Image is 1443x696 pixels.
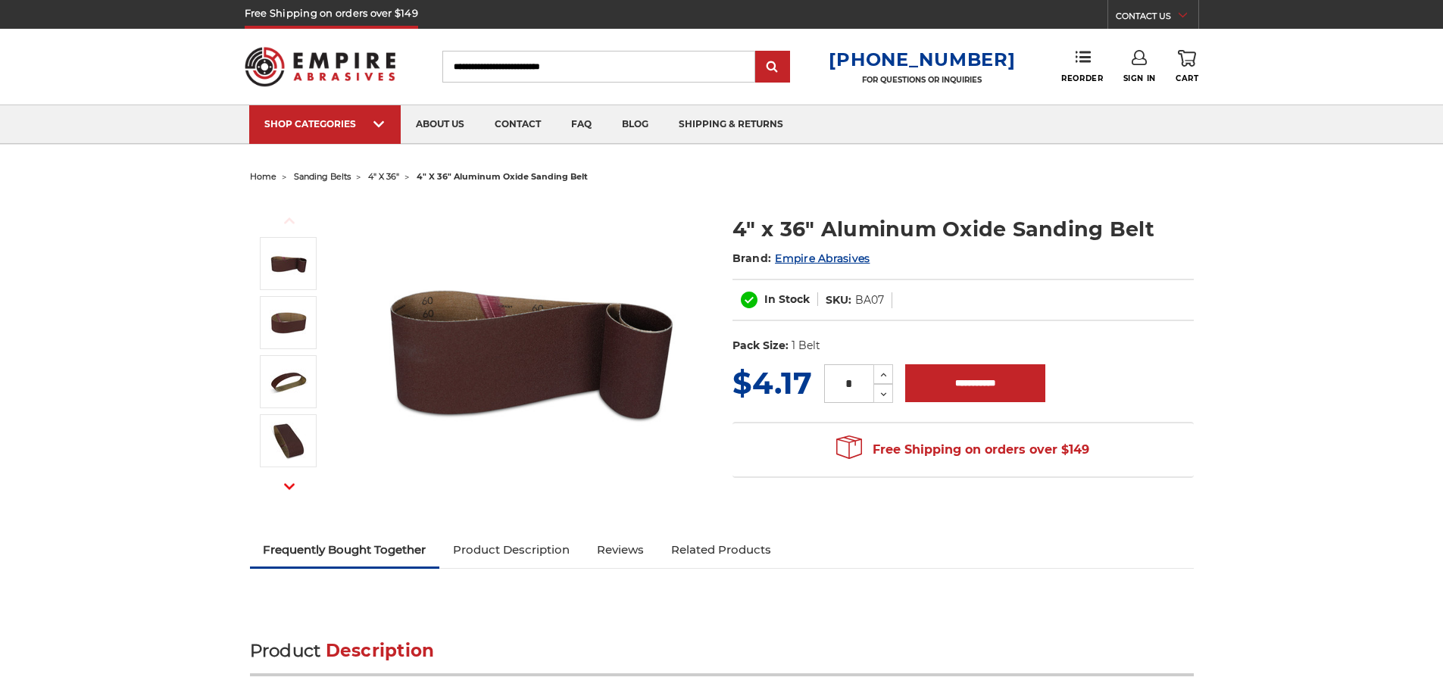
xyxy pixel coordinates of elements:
[1123,73,1156,83] span: Sign In
[250,533,440,566] a: Frequently Bought Together
[368,171,399,182] a: 4" x 36"
[829,75,1015,85] p: FOR QUESTIONS OR INQUIRIES
[826,292,851,308] dt: SKU:
[270,304,308,342] img: 4" x 36" AOX Sanding Belt
[1116,8,1198,29] a: CONTACT US
[271,204,308,237] button: Previous
[439,533,583,566] a: Product Description
[1061,50,1103,83] a: Reorder
[326,640,435,661] span: Description
[401,105,479,144] a: about us
[294,171,351,182] a: sanding belts
[250,640,321,661] span: Product
[732,251,772,265] span: Brand:
[250,171,276,182] a: home
[1061,73,1103,83] span: Reorder
[607,105,664,144] a: blog
[556,105,607,144] a: faq
[764,292,810,306] span: In Stock
[270,245,308,282] img: 4" x 36" Aluminum Oxide Sanding Belt
[732,364,812,401] span: $4.17
[417,171,588,182] span: 4" x 36" aluminum oxide sanding belt
[1176,73,1198,83] span: Cart
[792,338,820,354] dd: 1 Belt
[657,533,785,566] a: Related Products
[732,338,789,354] dt: Pack Size:
[270,422,308,460] img: 4" x 36" Sanding Belt - AOX
[270,363,308,401] img: 4" x 36" Sanding Belt - Aluminum Oxide
[271,470,308,503] button: Next
[775,251,870,265] a: Empire Abrasives
[264,118,386,130] div: SHOP CATEGORIES
[732,214,1194,244] h1: 4" x 36" Aluminum Oxide Sanding Belt
[379,198,682,501] img: 4" x 36" Aluminum Oxide Sanding Belt
[245,37,396,96] img: Empire Abrasives
[583,533,657,566] a: Reviews
[1176,50,1198,83] a: Cart
[829,48,1015,70] a: [PHONE_NUMBER]
[479,105,556,144] a: contact
[664,105,798,144] a: shipping & returns
[855,292,884,308] dd: BA07
[836,435,1089,465] span: Free Shipping on orders over $149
